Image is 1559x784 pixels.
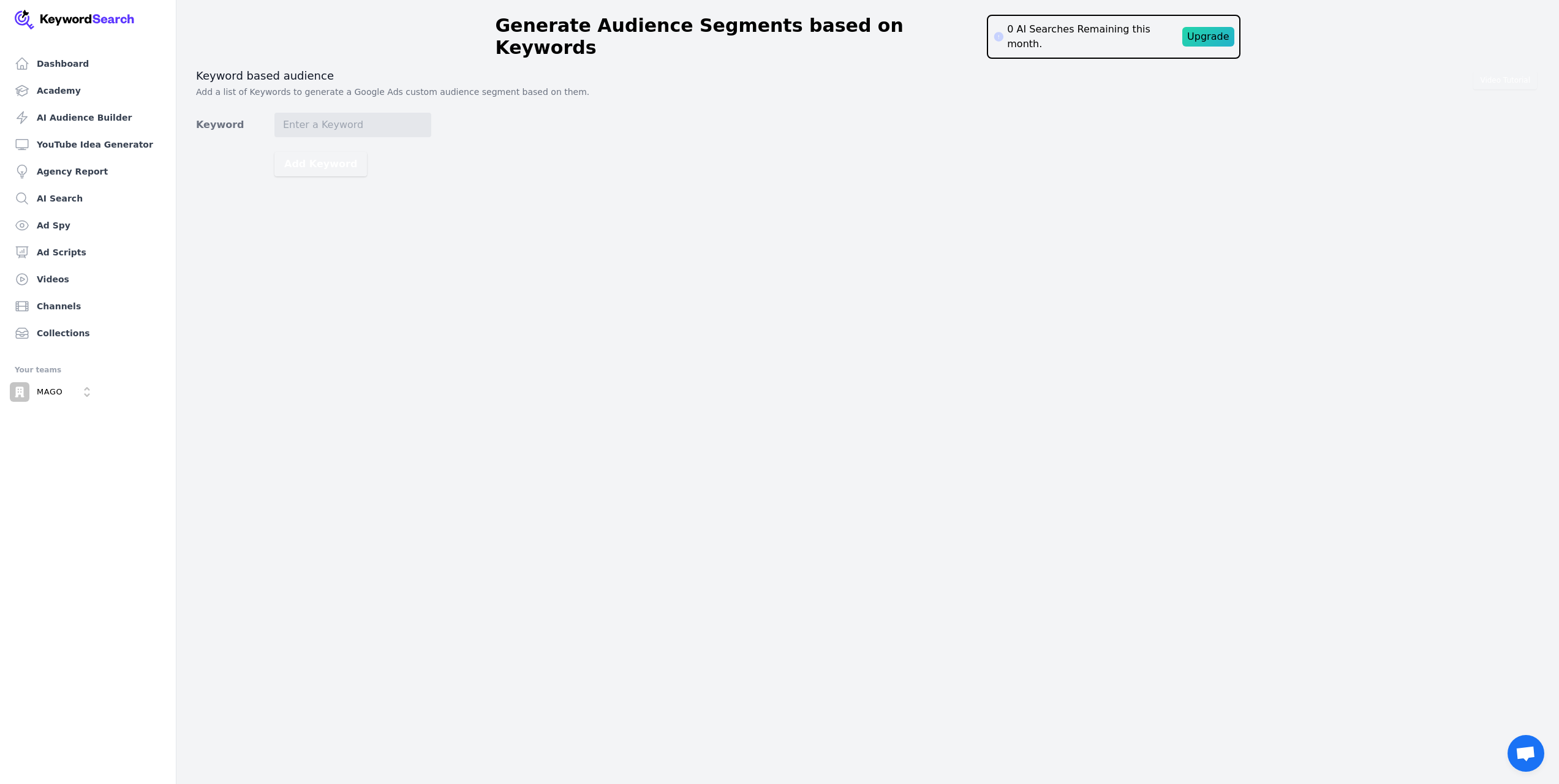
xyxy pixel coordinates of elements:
[10,240,166,265] a: Ad Scripts
[10,105,166,130] a: AI Audience Builder
[10,382,97,402] button: Open organization switcher
[274,152,367,176] button: Add Keyword
[1473,71,1537,89] button: Video Tutorial
[987,15,1240,59] div: 0 AI Searches Remaining this month.
[1182,27,1234,47] div: Upgrade
[10,321,166,345] a: Collections
[196,69,1539,83] h3: Keyword based audience
[196,86,1539,98] p: Add a list of Keywords to generate a Google Ads custom audience segment based on them.
[37,386,62,398] p: MAGO
[496,15,987,59] h1: Generate Audience Segments based on Keywords
[10,132,166,157] a: YouTube Idea Generator
[15,363,161,377] div: Your teams
[15,10,135,29] img: Your Company
[10,382,29,402] img: MAGO
[10,159,166,184] a: Agency Report
[10,213,166,238] a: Ad Spy
[196,118,274,132] label: Keyword
[274,113,431,137] input: Enter a Keyword
[10,78,166,103] a: Academy
[1508,735,1544,772] div: Open chat
[10,186,166,211] a: AI Search
[10,267,166,292] a: Videos
[10,294,166,318] a: Channels
[10,51,166,76] a: Dashboard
